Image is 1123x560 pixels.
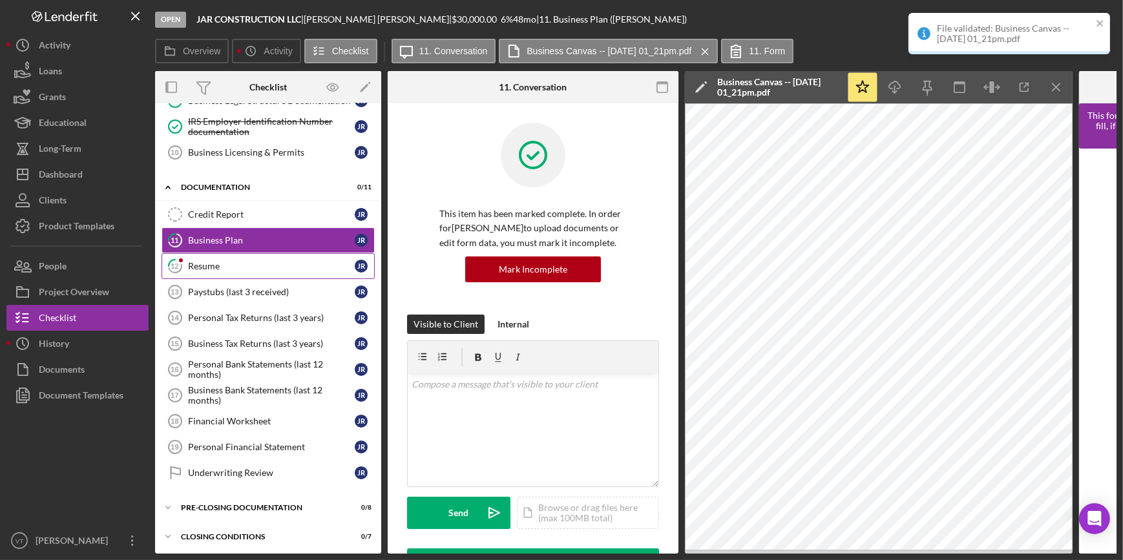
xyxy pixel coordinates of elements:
tspan: 11 [171,236,179,244]
div: J R [355,389,368,402]
button: Loans [6,58,149,84]
div: $30,000.00 [452,14,501,25]
button: Clients [6,187,149,213]
div: IRS Employer Identification Number documentation [188,116,355,137]
div: Mark Incomplete [499,256,567,282]
button: 11. Conversation [392,39,496,63]
button: VT[PERSON_NAME] [6,528,149,554]
div: Financial Worksheet [188,416,355,426]
tspan: 16 [171,366,178,373]
div: J R [355,311,368,324]
a: 14Personal Tax Returns (last 3 years)JR [162,305,375,331]
button: Mark Incomplete [465,256,601,282]
div: Business Tax Returns (last 3 years) [188,338,355,349]
div: Business Canvas -- [DATE] 01_21pm.pdf [717,77,840,98]
div: [PERSON_NAME] [32,528,116,557]
a: 13Paystubs (last 3 received)JR [162,279,375,305]
tspan: 18 [171,417,178,425]
div: J R [355,466,368,479]
div: Credit Report [188,209,355,220]
a: 16Personal Bank Statements (last 12 months)JR [162,357,375,382]
div: J R [355,260,368,273]
div: Educational [39,110,87,139]
div: File validated: Business Canvas -- [DATE] 01_21pm.pdf [937,23,1092,44]
button: Internal [491,315,536,334]
a: Underwriting ReviewJR [162,460,375,486]
div: Pre-Closing Documentation [181,504,339,512]
a: People [6,253,149,279]
button: History [6,331,149,357]
button: Visible to Client [407,315,485,334]
div: History [39,331,69,360]
div: Product Templates [39,213,114,242]
tspan: 17 [171,391,178,399]
button: Checklist [304,39,377,63]
button: Send [407,497,510,529]
div: Long-Term [39,136,81,165]
div: Internal [498,315,529,334]
div: J R [355,285,368,298]
button: Activity [6,32,149,58]
tspan: 14 [171,314,179,322]
a: 17Business Bank Statements (last 12 months)JR [162,382,375,408]
label: Business Canvas -- [DATE] 01_21pm.pdf [527,46,691,56]
button: Document Templates [6,382,149,408]
a: 10Business Licensing & PermitsJR [162,140,375,165]
div: Underwriting Review [188,468,355,478]
div: J R [355,415,368,428]
a: 18Financial WorksheetJR [162,408,375,434]
div: Personal Financial Statement [188,442,355,452]
tspan: 10 [171,149,178,156]
label: Activity [264,46,292,56]
div: Activity [39,32,70,61]
div: Personal Bank Statements (last 12 months) [188,359,355,380]
div: J R [355,234,368,247]
div: Dashboard [39,161,83,191]
button: Overview [155,39,229,63]
div: Paystubs (last 3 received) [188,287,355,297]
button: Project Overview [6,279,149,305]
div: J R [355,208,368,221]
tspan: 15 [171,340,178,347]
div: Visible to Client [414,315,478,334]
a: 19Personal Financial StatementJR [162,434,375,460]
b: JAR CONSTRUCTION LLC [196,14,301,25]
button: Documents [6,357,149,382]
div: Open Intercom Messenger [1079,503,1110,534]
div: Project Overview [39,279,109,308]
label: 11. Form [749,46,785,56]
button: Grants [6,84,149,110]
div: Document Templates [39,382,123,411]
div: Checklist [249,82,287,92]
button: 11. Form [721,39,793,63]
div: Clients [39,187,67,216]
a: 15Business Tax Returns (last 3 years)JR [162,331,375,357]
div: [PERSON_NAME] [PERSON_NAME] | [304,14,452,25]
div: Grants [39,84,66,113]
div: Resume [188,261,355,271]
div: Closing Conditions [181,533,339,541]
div: People [39,253,67,282]
div: | 11. Business Plan ([PERSON_NAME]) [536,14,687,25]
button: Activity [232,39,300,63]
div: J R [355,363,368,376]
div: Send [449,497,469,529]
a: Checklist [6,305,149,331]
div: 11. Conversation [499,82,567,92]
button: Educational [6,110,149,136]
button: Product Templates [6,213,149,239]
button: Long-Term [6,136,149,161]
div: Documentation [181,183,339,191]
tspan: 19 [171,443,178,451]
